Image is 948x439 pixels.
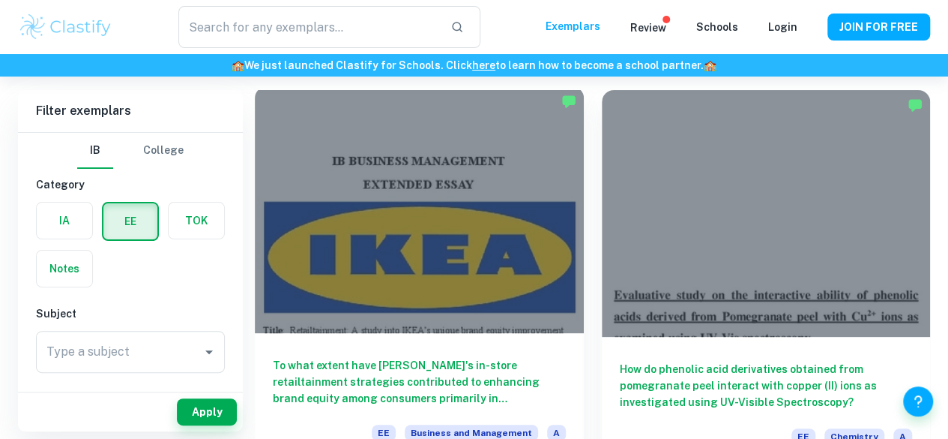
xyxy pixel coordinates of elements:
h6: We just launched Clastify for Schools. Click to learn how to become a school partner. [3,57,945,74]
img: Clastify logo [18,12,113,42]
div: Filter type choice [77,133,184,169]
span: 🏫 [232,59,244,71]
h6: Subject [36,305,225,322]
p: Exemplars [546,18,600,35]
p: Review [630,20,666,36]
span: 🏫 [704,59,716,71]
button: Apply [177,398,237,425]
a: Login [768,21,797,33]
img: Marked [561,94,576,109]
button: Notes [37,251,92,287]
button: IB [77,133,113,169]
h6: To what extent have [PERSON_NAME]'s in-store retailtainment strategies contributed to enhancing b... [273,357,566,407]
button: TOK [169,203,224,239]
h6: Category [36,176,225,193]
img: Marked [908,98,923,113]
button: IA [37,203,92,239]
input: Search for any exemplars... [178,6,439,48]
button: JOIN FOR FREE [827,14,930,41]
button: Open [199,341,220,362]
a: here [472,59,495,71]
h6: Filter exemplars [18,90,243,132]
a: Schools [696,21,738,33]
button: Help and Feedback [903,386,933,416]
h6: How do phenolic acid derivatives obtained from pomegranate peel interact with copper (II) ions as... [620,361,913,410]
button: College [143,133,184,169]
button: EE [103,203,157,239]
